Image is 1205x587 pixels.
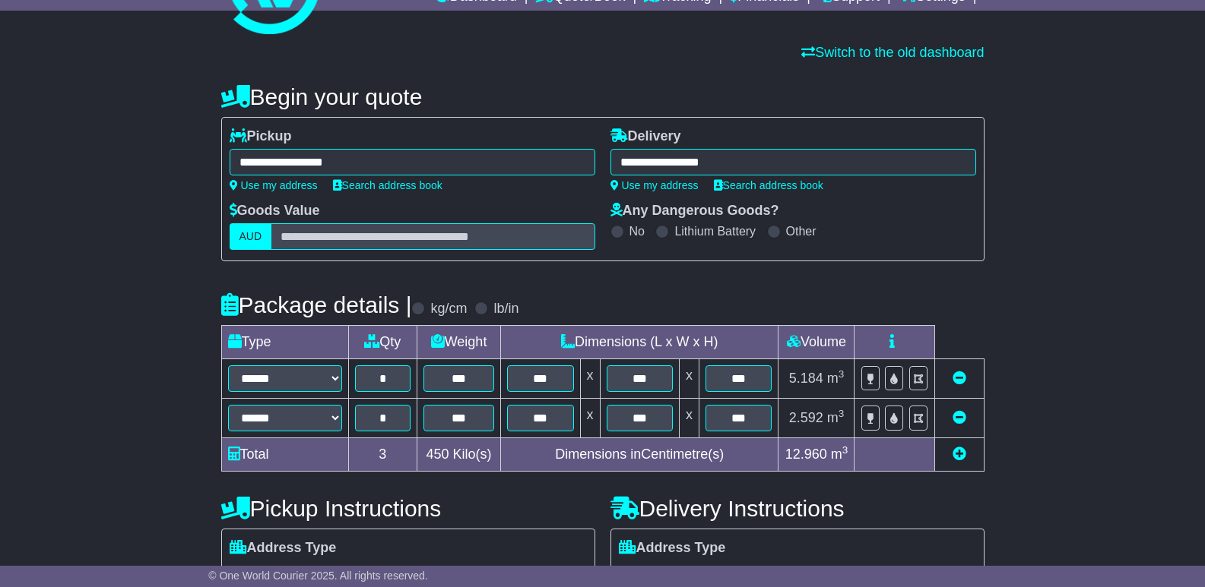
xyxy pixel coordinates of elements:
[221,84,985,109] h4: Begin your quote
[417,326,501,359] td: Weight
[801,45,984,60] a: Switch to the old dashboard
[842,444,848,456] sup: 3
[610,179,699,191] a: Use my address
[789,371,823,386] span: 5.184
[221,326,348,359] td: Type
[230,560,303,584] span: Residential
[839,368,845,380] sup: 3
[802,560,905,584] span: Air & Sea Depot
[619,540,726,557] label: Address Type
[953,447,966,462] a: Add new item
[208,570,428,582] span: © One World Courier 2025. All rights reserved.
[221,292,412,317] h4: Package details |
[430,301,467,317] label: kg/cm
[827,371,845,386] span: m
[778,326,855,359] td: Volume
[348,326,417,359] td: Qty
[674,224,756,238] label: Lithium Battery
[714,179,823,191] a: Search address book
[319,560,398,584] span: Commercial
[708,560,787,584] span: Commercial
[785,447,827,462] span: 12.960
[230,540,337,557] label: Address Type
[427,447,449,462] span: 450
[221,438,348,472] td: Total
[230,128,292,145] label: Pickup
[348,438,417,472] td: 3
[413,560,515,584] span: Air & Sea Depot
[789,410,823,425] span: 2.592
[679,399,699,438] td: x
[230,203,320,219] label: Goods Value
[580,399,600,438] td: x
[629,224,645,238] label: No
[501,438,778,472] td: Dimensions in Centimetre(s)
[953,371,966,386] a: Remove this item
[230,179,318,191] a: Use my address
[679,359,699,399] td: x
[839,408,845,419] sup: 3
[831,447,848,462] span: m
[417,438,501,472] td: Kilo(s)
[333,179,442,191] a: Search address book
[230,223,272,250] label: AUD
[610,203,779,219] label: Any Dangerous Goods?
[953,410,966,425] a: Remove this item
[619,560,693,584] span: Residential
[221,496,595,521] h4: Pickup Instructions
[786,224,817,238] label: Other
[827,410,845,425] span: m
[610,496,985,521] h4: Delivery Instructions
[493,301,518,317] label: lb/in
[580,359,600,399] td: x
[501,326,778,359] td: Dimensions (L x W x H)
[610,128,681,145] label: Delivery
